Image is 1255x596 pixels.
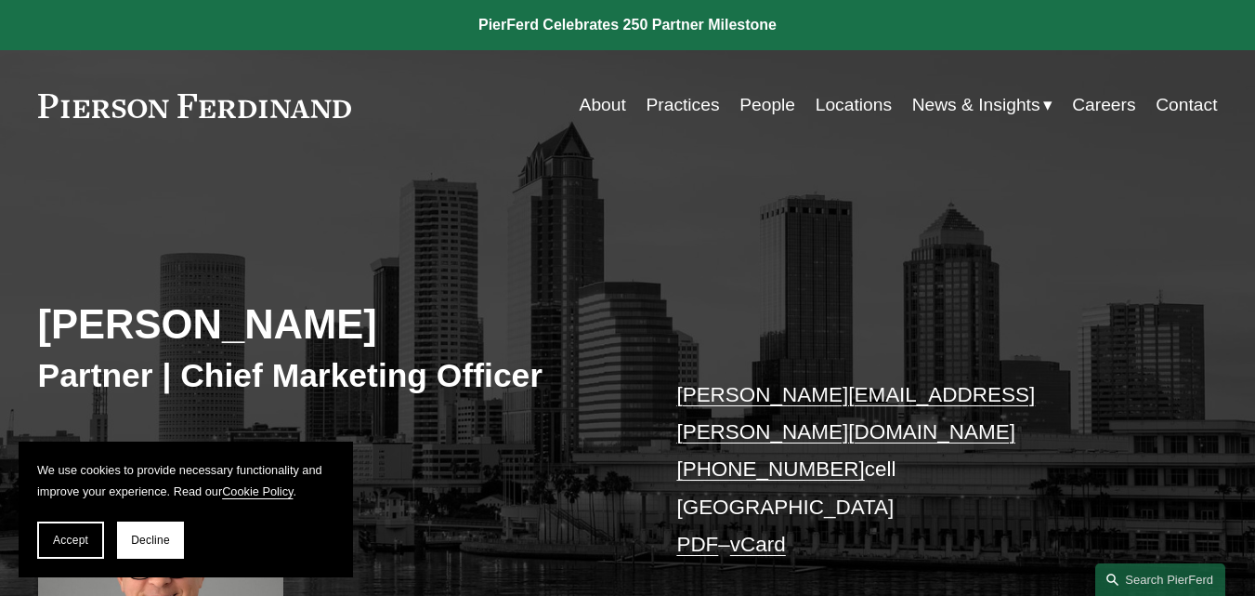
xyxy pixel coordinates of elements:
a: Contact [1156,87,1217,123]
a: Search this site [1095,563,1225,596]
a: vCard [730,533,786,556]
p: cell [GEOGRAPHIC_DATA] – [676,377,1168,564]
a: Careers [1072,87,1135,123]
a: Locations [816,87,892,123]
a: folder dropdown [912,87,1052,123]
p: We use cookies to provide necessary functionality and improve your experience. Read our . [37,460,334,503]
a: PDF [676,533,718,556]
a: About [580,87,626,123]
span: Accept [53,534,88,547]
h2: [PERSON_NAME] [38,300,628,350]
a: People [739,87,795,123]
a: Practices [646,87,719,123]
h3: Partner | Chief Marketing Officer [38,356,628,397]
a: [PERSON_NAME][EMAIL_ADDRESS][PERSON_NAME][DOMAIN_NAME] [676,383,1035,444]
a: [PHONE_NUMBER] [676,457,864,481]
section: Cookie banner [19,442,353,577]
button: Decline [117,522,184,559]
span: News & Insights [912,89,1040,122]
a: Cookie Policy [222,484,293,498]
span: Decline [131,534,170,547]
button: Accept [37,522,104,559]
